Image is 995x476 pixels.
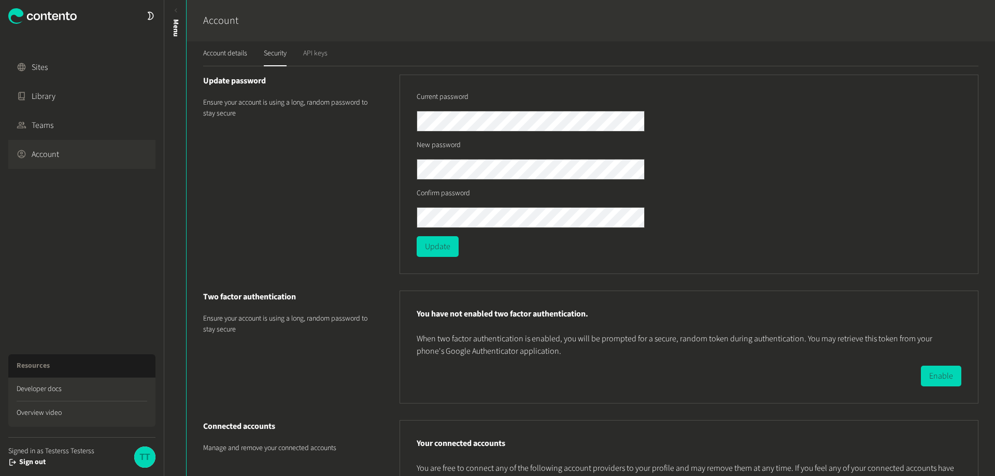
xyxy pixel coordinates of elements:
a: API keys [303,41,328,66]
a: Library [8,82,155,111]
h3: You have not enabled two factor authentication. [417,308,961,320]
button: Update [417,236,459,257]
label: Confirm password [417,188,470,199]
a: Security [264,41,287,66]
p: Ensure your account is using a long, random password to stay secure [203,97,375,119]
img: Testerss Testerss [134,446,155,468]
p: Manage and remove your connected accounts [203,443,375,454]
button: Sign out [19,457,46,468]
h4: Connected accounts [203,420,375,432]
span: Signed in as Testerss Testerss [8,446,94,457]
a: Account details [203,41,247,66]
a: Sites [8,53,155,82]
h3: Your connected accounts [417,437,961,450]
button: Enable [921,366,961,386]
label: New password [417,140,461,151]
h4: Two factor authentication [203,291,375,303]
a: Account [8,140,155,169]
a: Developer docs [17,378,147,401]
h4: Update password [203,75,375,87]
h3: Resources [8,354,155,378]
span: Menu [170,19,181,37]
h2: Account [203,13,238,28]
p: Ensure your account is using a long, random password to stay secure [203,313,375,335]
a: Teams [8,111,155,140]
label: Current password [417,92,468,103]
p: When two factor authentication is enabled, you will be prompted for a secure, random token during... [417,333,961,357]
a: Overview video [17,401,147,425]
